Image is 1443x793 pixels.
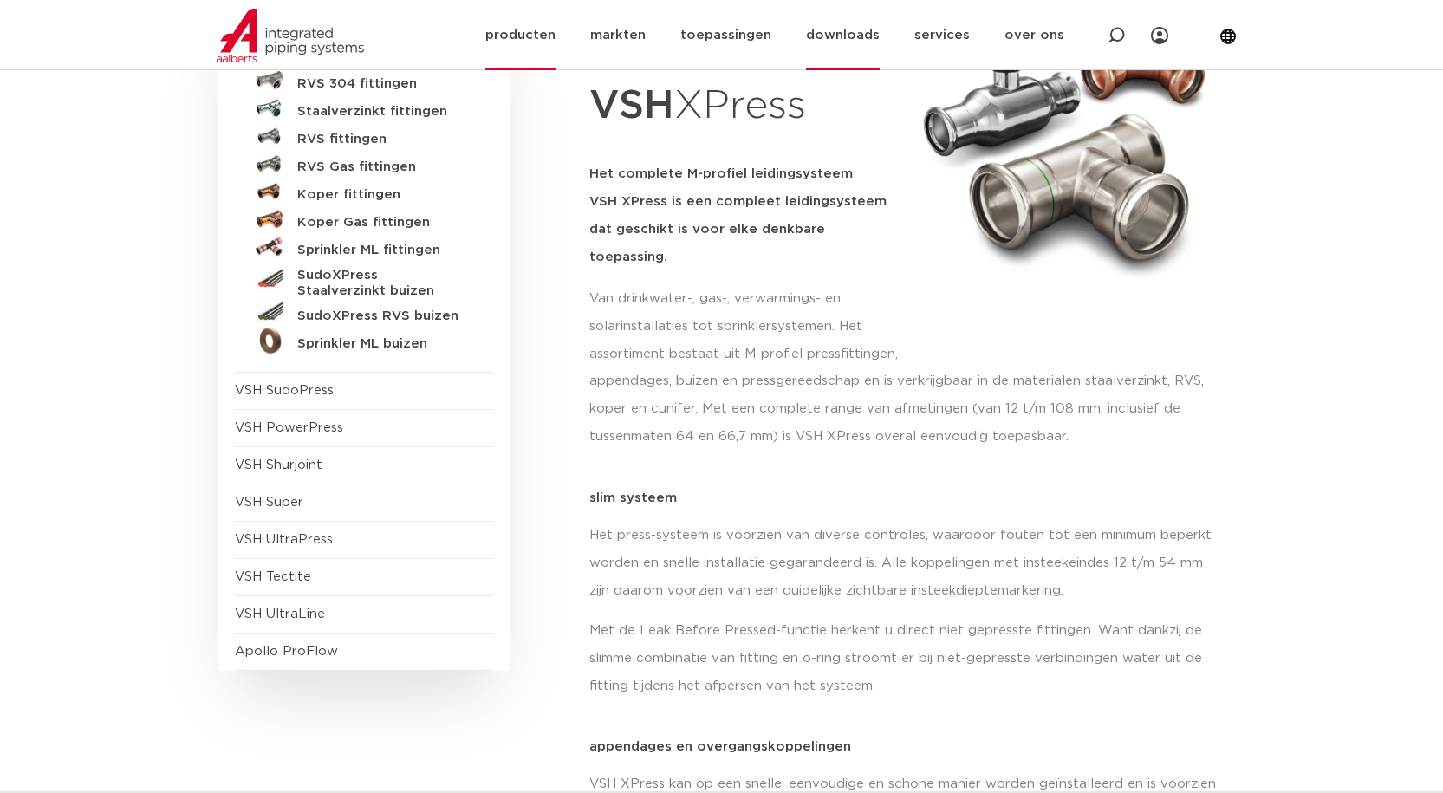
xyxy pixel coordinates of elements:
[297,336,469,352] h5: Sprinkler ML buizen
[235,327,493,354] a: Sprinkler ML buizen
[589,367,1226,451] p: appendages, buizen en pressgereedschap en is verkrijgbaar in de materialen staalverzinkt, RVS, ko...
[235,421,343,434] a: VSH PowerPress
[297,159,469,175] h5: RVS Gas fittingen
[235,178,493,205] a: Koper fittingen
[297,76,469,92] h5: RVS 304 fittingen
[235,122,493,150] a: RVS fittingen
[235,67,493,94] a: RVS 304 fittingen
[235,384,334,397] a: VSH SudoPress
[235,645,338,658] a: Apollo ProFlow
[589,522,1226,605] p: Het press-systeem is voorzien van diverse controles, waardoor fouten tot een minimum beperkt word...
[235,261,493,299] a: SudoXPress Staalverzinkt buizen
[589,160,903,271] h5: Het complete M-profiel leidingsysteem VSH XPress is een compleet leidingsysteem dat geschikt is v...
[297,215,469,231] h5: Koper Gas fittingen
[297,132,469,147] h5: RVS fittingen
[589,73,903,140] h1: XPress
[589,491,1226,504] p: slim systeem
[589,285,903,368] p: Van drinkwater-, gas-, verwarmings- en solarinstallaties tot sprinklersystemen. Het assortiment b...
[235,496,303,509] a: VSH Super
[235,205,493,233] a: Koper Gas fittingen
[297,268,469,299] h5: SudoXPress Staalverzinkt buizen
[235,150,493,178] a: RVS Gas fittingen
[589,86,674,126] strong: VSH
[297,243,469,258] h5: Sprinkler ML fittingen
[297,309,469,324] h5: SudoXPress RVS buizen
[589,617,1226,700] p: Met de Leak Before Pressed-functie herkent u direct niet gepresste fittingen. Want dankzij de sli...
[297,187,469,203] h5: Koper fittingen
[235,299,493,327] a: SudoXPress RVS buizen
[235,608,325,621] a: VSH UltraLine
[589,740,1226,753] p: appendages en overgangskoppelingen
[235,570,311,583] a: VSH Tectite
[297,104,469,120] h5: Staalverzinkt fittingen
[235,458,322,471] a: VSH Shurjoint
[235,233,493,261] a: Sprinkler ML fittingen
[235,533,333,546] a: VSH UltraPress
[235,94,493,122] a: Staalverzinkt fittingen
